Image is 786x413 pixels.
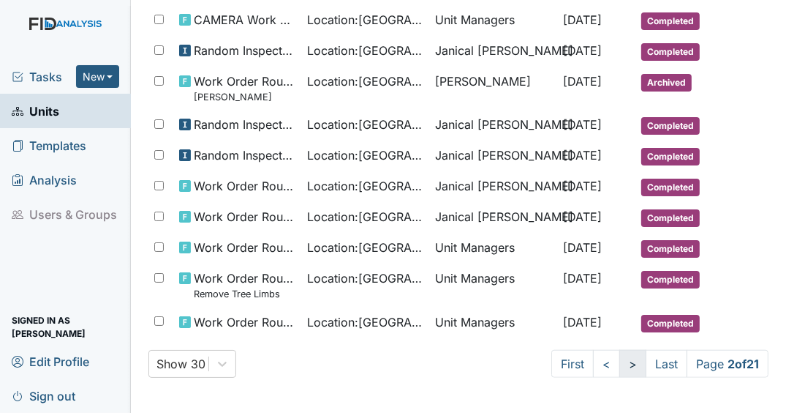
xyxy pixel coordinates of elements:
span: Random Inspection for Afternoon [194,116,295,133]
td: Unit Managers [429,264,557,307]
td: Unit Managers [429,308,557,338]
td: Janical [PERSON_NAME] [429,202,557,233]
td: Janical [PERSON_NAME] [429,171,557,202]
span: Completed [641,209,700,227]
td: [PERSON_NAME] [429,67,557,110]
span: Work Order Routine [194,239,295,256]
span: [DATE] [563,117,602,132]
span: Work Order Routine [194,313,295,331]
span: Work Order Routine Remove Tree Limbs [194,269,295,301]
span: Sign out [12,384,75,407]
span: Location : [GEOGRAPHIC_DATA] [307,42,423,59]
span: Work Order Routine Hedges [194,72,295,104]
span: [DATE] [563,43,602,58]
span: CAMERA Work Order [194,11,295,29]
span: Location : [GEOGRAPHIC_DATA] [307,313,423,331]
span: Completed [641,315,700,332]
span: Random Inspection for AM [194,146,295,164]
td: Unit Managers [429,5,557,36]
span: Location : [GEOGRAPHIC_DATA] [307,146,423,164]
a: > [619,350,646,378]
span: Completed [641,240,700,258]
span: Templates [12,134,86,157]
small: [PERSON_NAME] [194,90,295,104]
span: Completed [641,43,700,61]
span: Random Inspection for Evening [194,42,295,59]
span: [DATE] [563,271,602,286]
span: Signed in as [PERSON_NAME] [12,316,119,338]
div: Show 30 [156,355,205,373]
span: [DATE] [563,240,602,255]
span: Location : [GEOGRAPHIC_DATA] [307,116,423,133]
span: Completed [641,12,700,30]
span: [DATE] [563,315,602,330]
span: Work Order Routine [194,177,295,195]
td: Janical [PERSON_NAME] [429,141,557,171]
span: [DATE] [563,12,602,27]
span: Page [687,350,768,378]
span: Completed [641,148,700,165]
span: Location : [GEOGRAPHIC_DATA] [307,269,423,287]
td: Janical [PERSON_NAME] [429,110,557,141]
span: Location : [GEOGRAPHIC_DATA] [307,177,423,195]
span: Units [12,100,59,122]
a: < [593,350,620,378]
span: [DATE] [563,148,602,163]
strong: 2 of 21 [728,357,759,371]
a: Tasks [12,68,76,86]
span: Location : [GEOGRAPHIC_DATA] [307,11,423,29]
span: Completed [641,271,700,289]
span: Edit Profile [12,350,89,373]
span: Analysis [12,168,77,191]
span: Location : [GEOGRAPHIC_DATA] [307,72,423,90]
a: Last [646,350,687,378]
span: Completed [641,117,700,135]
span: Location : [GEOGRAPHIC_DATA] [307,208,423,226]
td: Janical [PERSON_NAME] [429,36,557,67]
td: Unit Managers [429,233,557,264]
button: New [76,65,120,88]
span: Archived [641,74,692,92]
span: [DATE] [563,209,602,224]
span: Location : [GEOGRAPHIC_DATA] [307,239,423,256]
span: Work Order Routine [194,208,295,226]
small: Remove Tree Limbs [194,287,295,301]
span: [DATE] [563,179,602,193]
span: [DATE] [563,74,602,89]
a: First [551,350,594,378]
span: Completed [641,179,700,196]
nav: task-pagination [551,350,768,378]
